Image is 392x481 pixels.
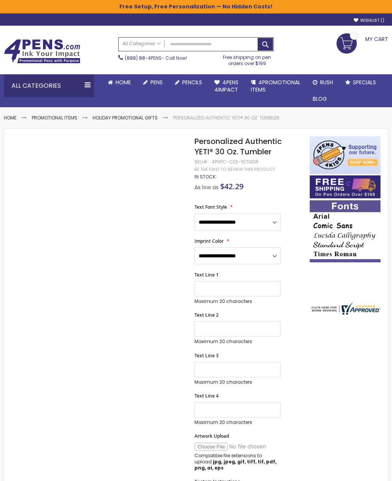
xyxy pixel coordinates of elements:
[245,74,307,98] a: 4PROMOTIONALITEMS
[194,458,276,471] strong: jpg, jpeg, gif, tiff, tif, pdf, png, ai, eps
[93,115,158,121] a: Holiday Promotional Gifts
[32,115,77,121] a: Promotional Items
[182,79,202,86] span: Pencils
[125,55,187,61] span: - Call Now!
[194,379,281,385] p: Maximum 20 characters
[339,74,382,91] a: Specials
[194,453,281,471] p: Compatible file extensions to upload:
[125,55,162,61] a: (888) 88-4PENS
[310,310,381,316] a: 4pens.com certificate URL
[220,181,243,191] span: $42.29
[194,433,229,439] span: Artwork Upload
[310,175,381,199] img: Free shipping on orders over $199
[194,136,282,157] span: Personalized Authentic YETI® 30 Oz. Tumbler
[169,74,208,91] a: Pencils
[150,79,163,86] span: Pens
[307,91,333,107] a: Blog
[194,204,227,210] span: Text Font Style
[353,79,376,86] span: Specials
[220,51,274,67] div: Free shipping on pen orders over $199
[173,115,279,121] li: Personalized Authentic YETI® 30 Oz. Tumbler
[313,95,327,103] span: Blog
[194,419,281,425] p: Maximum 20 characters
[307,74,339,91] a: Rush
[214,79,238,93] span: 4Pens 4impact
[251,79,301,93] span: 4PROMOTIONAL ITEMS
[194,183,219,191] span: As low as
[194,238,224,244] span: Imprint Color
[194,159,209,165] strong: SKU
[122,41,161,47] span: All Categories
[354,18,384,23] a: Wishlist
[310,200,381,262] img: font-personalization-examples
[320,79,333,86] span: Rush
[4,39,80,64] img: 4Pens Custom Pens and Promotional Products
[194,167,275,172] a: Be the first to review this product
[4,74,94,97] div: All Categories
[194,339,281,345] p: Maximum 20 characters
[137,74,169,91] a: Pens
[116,79,131,86] span: Home
[310,302,381,315] img: 4pens.com widget logo
[310,136,381,174] img: 4pens 4 kids
[194,312,219,318] span: Text Line 2
[212,159,258,165] div: 4PHPC-CES-YETI30R
[194,272,219,278] span: Text Line 1
[194,173,216,180] span: In stock
[119,38,165,50] a: All Categories
[194,352,219,359] span: Text Line 3
[194,393,219,399] span: Text Line 4
[194,298,281,304] p: Maximum 20 characters
[102,74,137,91] a: Home
[4,115,16,121] a: Home
[194,174,216,180] div: Availability
[208,74,245,98] a: 4Pens4impact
